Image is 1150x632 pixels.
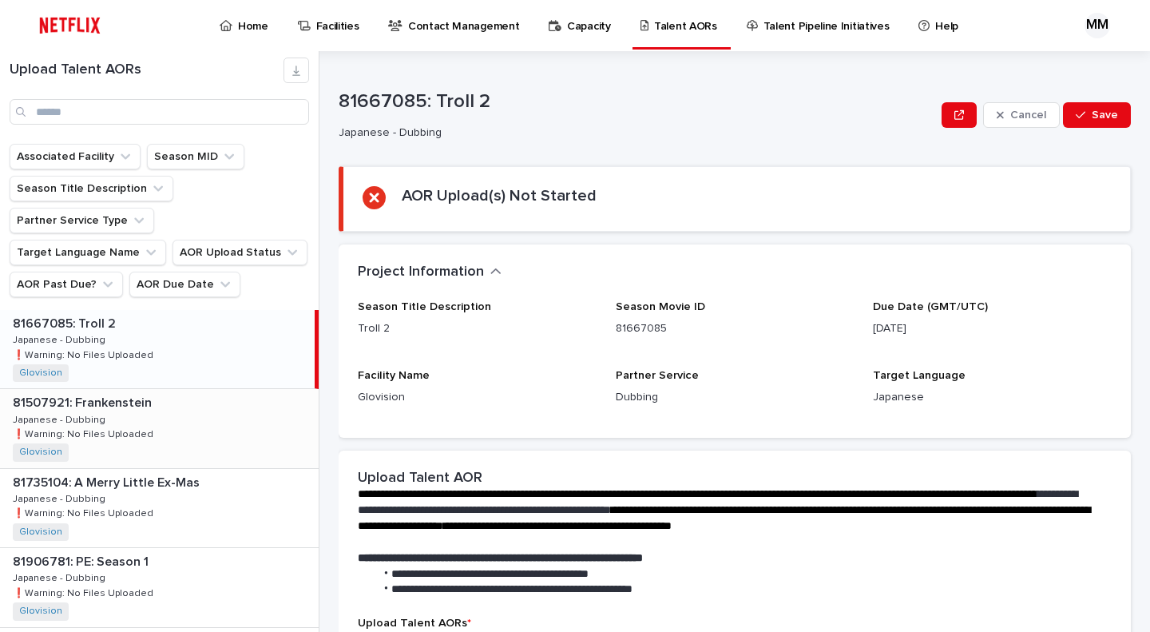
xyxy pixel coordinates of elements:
button: Partner Service Type [10,208,154,233]
p: ❗️Warning: No Files Uploaded [13,347,157,361]
button: Save [1063,102,1131,128]
p: Japanese - Dubbing [339,126,929,140]
h2: Project Information [358,264,484,281]
p: [DATE] [873,320,1112,337]
p: 81667085 [616,320,855,337]
p: Glovision [358,389,597,406]
span: Cancel [1010,109,1046,121]
button: Season Title Description [10,176,173,201]
span: Target Language [873,370,966,381]
p: ❗️Warning: No Files Uploaded [13,505,157,519]
button: AOR Due Date [129,272,240,297]
span: Season Title Description [358,301,491,312]
button: Target Language Name [10,240,166,265]
div: MM [1085,13,1110,38]
input: Search [10,99,309,125]
a: Glovision [19,368,62,379]
h1: Upload Talent AORs [10,62,284,79]
p: Japanese - Dubbing [13,570,109,584]
p: ❗️Warning: No Files Uploaded [13,585,157,599]
p: Japanese - Dubbing [13,491,109,505]
button: Project Information [358,264,502,281]
button: Associated Facility [10,144,141,169]
p: 81667085: Troll 2 [13,313,119,332]
span: Upload Talent AORs [358,618,471,629]
button: Cancel [983,102,1060,128]
p: Japanese - Dubbing [13,332,109,346]
p: Japanese - Dubbing [13,411,109,426]
span: Save [1092,109,1118,121]
span: Facility Name [358,370,430,381]
a: Glovision [19,527,62,538]
span: Season Movie ID [616,301,705,312]
h2: Upload Talent AOR [358,470,482,487]
h2: AOR Upload(s) Not Started [402,186,597,205]
button: AOR Upload Status [172,240,307,265]
a: Glovision [19,606,62,617]
p: ❗️Warning: No Files Uploaded [13,426,157,440]
button: Season MID [147,144,244,169]
p: Dubbing [616,389,855,406]
a: Glovision [19,447,62,458]
p: 81507921: Frankenstein [13,392,155,411]
span: Partner Service [616,370,699,381]
span: Due Date (GMT/UTC) [873,301,988,312]
button: AOR Past Due? [10,272,123,297]
p: 81735104: A Merry Little Ex-Mas [13,472,203,491]
p: 81906781: PE: Season 1 [13,551,152,570]
img: ifQbXi3ZQGMSEF7WDB7W [32,10,108,42]
p: 81667085: Troll 2 [339,90,935,113]
p: Japanese [873,389,1112,406]
p: Troll 2 [358,320,597,337]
